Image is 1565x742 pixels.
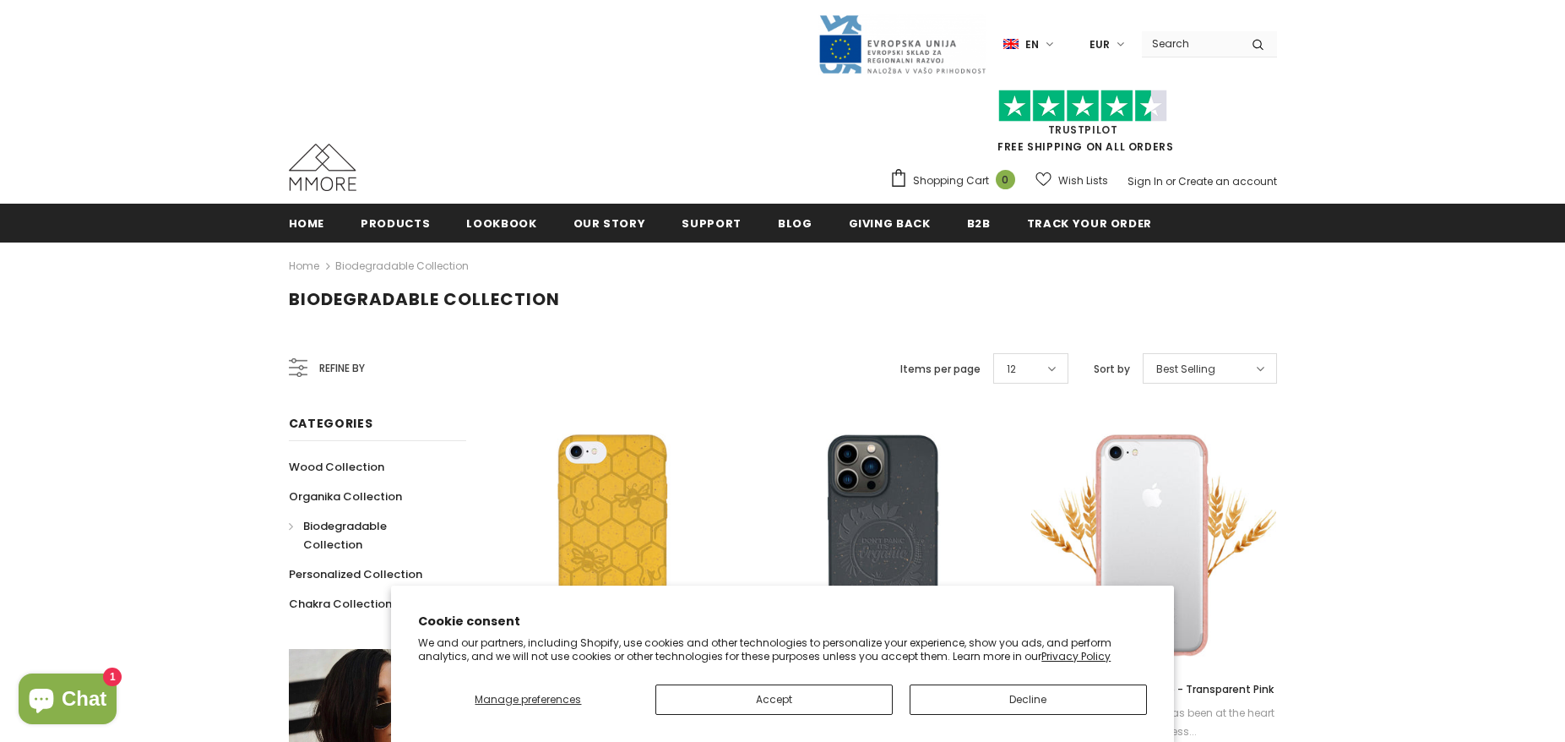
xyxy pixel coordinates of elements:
img: MMORE Cases [289,144,356,191]
span: Biodegradable Collection [289,287,560,311]
a: Chakra Collection [289,589,392,619]
a: Home [289,256,319,276]
img: Javni Razpis [818,14,986,75]
a: Shopping Cart 0 [889,168,1024,194]
a: Our Story [573,204,646,242]
span: Chakra Collection [289,596,392,612]
a: Lookbook [466,204,536,242]
img: i-lang-1.png [1003,37,1019,52]
span: Blog [778,216,812,232]
span: Refine by [319,359,365,378]
label: Sort by [1094,361,1130,378]
a: Organika Collection [289,482,402,511]
span: Personalized Collection [289,566,422,582]
img: Trust Pilot Stars [998,90,1167,123]
span: 12 [1007,361,1016,378]
a: Sign In [1128,174,1163,188]
a: Trustpilot [1048,123,1118,137]
p: We and our partners, including Shopify, use cookies and other technologies to personalize your ex... [418,636,1147,663]
button: Decline [910,685,1147,715]
inbox-online-store-chat: Shopify online store chat [14,674,122,728]
h2: Cookie consent [418,613,1147,630]
a: Giving back [849,204,931,242]
span: Track your order [1027,216,1152,232]
span: Giving back [849,216,931,232]
button: Manage preferences [418,685,638,715]
span: Best Selling [1156,361,1215,378]
span: en [1025,36,1039,53]
a: Biodegradable Collection [335,259,469,273]
a: Privacy Policy [1041,649,1111,663]
a: Create an account [1178,174,1277,188]
span: Biodegradable phone case - Transparent Pink [1035,682,1274,696]
span: Wish Lists [1058,172,1108,189]
span: B2B [967,216,991,232]
span: FREE SHIPPING ON ALL ORDERS [889,97,1277,154]
a: support [682,204,742,242]
a: B2B [967,204,991,242]
span: or [1166,174,1176,188]
a: Personalized Collection [289,559,422,589]
span: Shopping Cart [913,172,989,189]
span: Biodegradable Collection [303,518,387,553]
a: Javni Razpis [818,36,986,51]
span: 0 [996,170,1015,189]
span: support [682,216,742,232]
span: Lookbook [466,216,536,232]
label: Items per page [900,361,981,378]
span: Manage preferences [475,692,581,707]
button: Accept [655,685,893,715]
input: Search Site [1142,31,1239,56]
a: Home [289,204,325,242]
span: Home [289,216,325,232]
span: Organika Collection [289,488,402,505]
span: Categories [289,415,373,432]
a: Wish Lists [1035,166,1108,195]
a: Biodegradable Collection [289,511,448,559]
a: Track your order [1027,204,1152,242]
a: Products [361,204,430,242]
span: Wood Collection [289,459,384,475]
a: Wood Collection [289,452,384,482]
span: Products [361,216,430,232]
span: Our Story [573,216,646,232]
span: EUR [1090,36,1110,53]
a: Blog [778,204,812,242]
